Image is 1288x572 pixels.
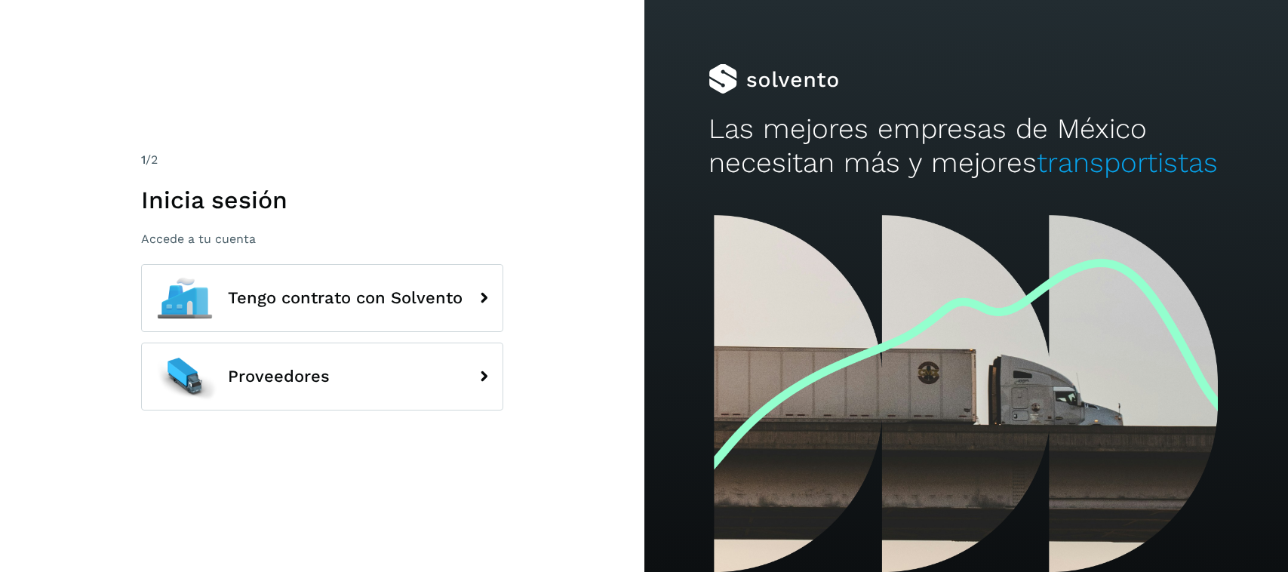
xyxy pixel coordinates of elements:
[141,264,503,332] button: Tengo contrato con Solvento
[228,367,330,386] span: Proveedores
[141,152,146,167] span: 1
[141,151,503,169] div: /2
[1037,146,1218,179] span: transportistas
[141,186,503,214] h1: Inicia sesión
[709,112,1224,180] h2: Las mejores empresas de México necesitan más y mejores
[228,289,463,307] span: Tengo contrato con Solvento
[141,232,503,246] p: Accede a tu cuenta
[141,343,503,411] button: Proveedores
